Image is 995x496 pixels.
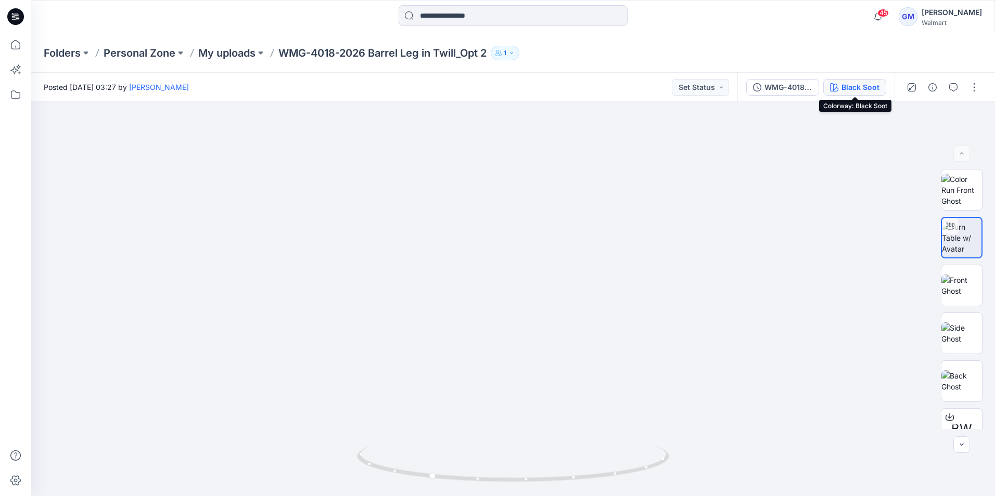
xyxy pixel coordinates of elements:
img: Back Ghost [941,370,982,392]
img: Turn Table w/ Avatar [942,221,981,254]
img: Color Run Front Ghost [941,174,982,206]
a: My uploads [198,46,256,60]
button: Black Soot [823,79,886,96]
button: WMG-4018-2026 Barrel Leg in Twill_Opt 2_Full Colorway [746,79,819,96]
span: BW [951,420,972,438]
div: Black Soot [841,82,879,93]
a: Personal Zone [104,46,175,60]
span: 45 [877,9,889,17]
p: 1 [504,47,506,59]
img: Side Ghost [941,322,982,344]
div: [PERSON_NAME] [922,6,982,19]
button: Details [924,79,941,96]
p: WMG-4018-2026 Barrel Leg in Twill_Opt 2 [278,46,487,60]
div: WMG-4018-2026 Barrel Leg in Twill_Opt 2_Full Colorway [764,82,812,93]
a: Folders [44,46,81,60]
div: Walmart [922,19,982,27]
a: [PERSON_NAME] [129,83,189,92]
button: 1 [491,46,519,60]
img: Front Ghost [941,275,982,296]
span: Posted [DATE] 03:27 by [44,82,189,93]
div: GM [899,7,917,26]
